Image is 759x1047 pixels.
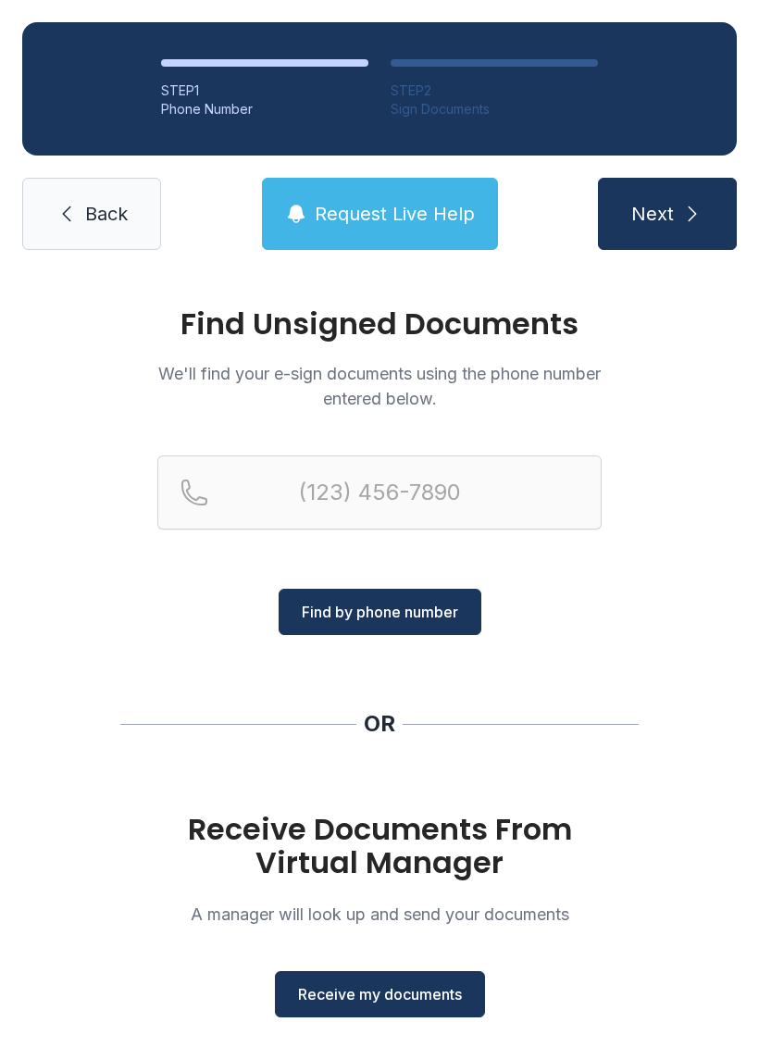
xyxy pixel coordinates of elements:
[315,201,475,227] span: Request Live Help
[391,81,598,100] div: STEP 2
[157,455,602,530] input: Reservation phone number
[391,100,598,118] div: Sign Documents
[157,813,602,879] h1: Receive Documents From Virtual Manager
[161,100,368,118] div: Phone Number
[157,902,602,927] p: A manager will look up and send your documents
[364,709,395,739] div: OR
[157,309,602,339] h1: Find Unsigned Documents
[157,361,602,411] p: We'll find your e-sign documents using the phone number entered below.
[161,81,368,100] div: STEP 1
[631,201,674,227] span: Next
[298,983,462,1005] span: Receive my documents
[85,201,128,227] span: Back
[302,601,458,623] span: Find by phone number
